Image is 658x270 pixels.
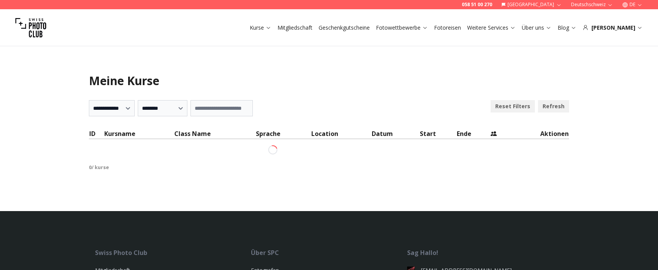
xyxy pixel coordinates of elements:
a: Blog [558,24,576,32]
button: Geschenkgutscheine [316,22,373,33]
div: Swiss Photo Club [95,248,251,257]
button: Blog [554,22,580,33]
button: Kurse [247,22,274,33]
button: Weitere Services [464,22,519,33]
th: Class Name [174,129,256,139]
button: Reset Filters [491,100,535,112]
b: Reset Filters [495,102,530,110]
a: Über uns [522,24,551,32]
div: [PERSON_NAME] [583,24,643,32]
th: ID [89,129,104,139]
th: Aktionen [505,129,569,139]
button: Refresh [538,100,569,112]
button: Fotowettbewerbe [373,22,431,33]
h1: Meine Kurse [89,74,569,88]
th: Ende [456,129,490,139]
a: Fotowettbewerbe [376,24,428,32]
th: Location [311,129,371,139]
a: Weitere Services [467,24,516,32]
button: Über uns [519,22,554,33]
a: Kurse [250,24,271,32]
th: Sprache [256,129,311,139]
a: Mitgliedschaft [277,24,312,32]
div: Über SPC [251,248,407,257]
a: 058 51 00 270 [462,2,492,8]
div: Sag Hallo! [407,248,563,257]
a: Geschenkgutscheine [319,24,370,32]
th: Datum [371,129,419,139]
img: Swiss photo club [15,12,46,43]
b: Refresh [543,102,564,110]
b: 0 / kurse [89,164,109,171]
button: Mitgliedschaft [274,22,316,33]
a: Fotoreisen [434,24,461,32]
th: Start [419,129,456,139]
button: Fotoreisen [431,22,464,33]
th: Kursname [104,129,174,139]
